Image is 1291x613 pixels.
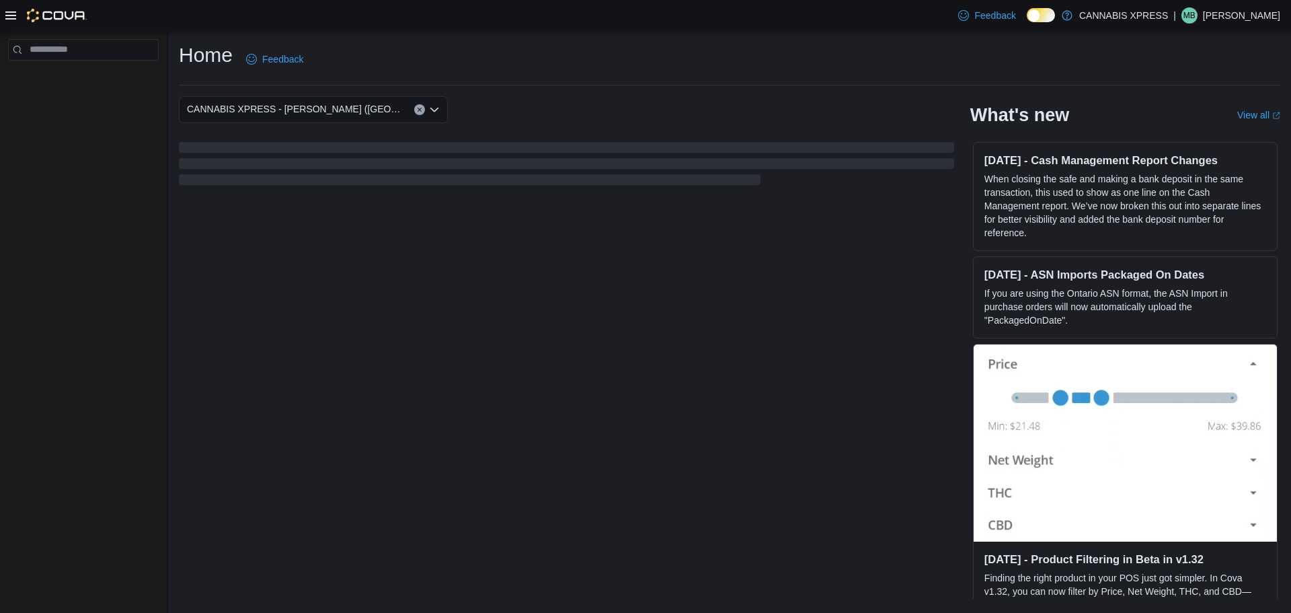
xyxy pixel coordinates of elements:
[984,287,1266,327] p: If you are using the Ontario ASN format, the ASN Import in purchase orders will now automatically...
[1272,112,1280,120] svg: External link
[974,9,1015,22] span: Feedback
[1237,110,1280,120] a: View allExternal link
[262,52,303,66] span: Feedback
[1181,7,1198,24] div: Mike Barry
[984,153,1266,167] h3: [DATE] - Cash Management Report Changes
[179,42,233,69] h1: Home
[187,101,401,117] span: CANNABIS XPRESS - [PERSON_NAME] ([GEOGRAPHIC_DATA])
[1203,7,1280,24] p: [PERSON_NAME]
[179,145,954,188] span: Loading
[984,268,1266,281] h3: [DATE] - ASN Imports Packaged On Dates
[8,63,159,96] nav: Complex example
[953,2,1021,29] a: Feedback
[27,9,87,22] img: Cova
[1183,7,1196,24] span: MB
[1027,22,1027,23] span: Dark Mode
[984,552,1266,566] h3: [DATE] - Product Filtering in Beta in v1.32
[1027,8,1055,22] input: Dark Mode
[414,104,425,115] button: Clear input
[429,104,440,115] button: Open list of options
[1079,7,1168,24] p: CANNABIS XPRESS
[970,104,1069,126] h2: What's new
[1173,7,1176,24] p: |
[984,172,1266,240] p: When closing the safe and making a bank deposit in the same transaction, this used to show as one...
[241,46,309,73] a: Feedback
